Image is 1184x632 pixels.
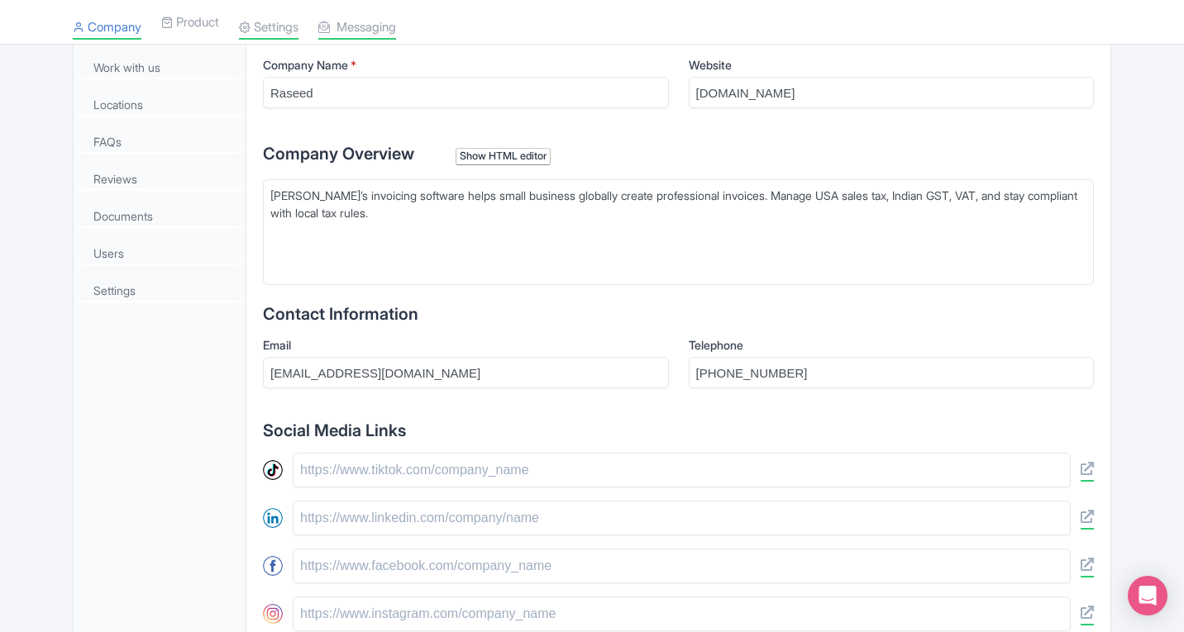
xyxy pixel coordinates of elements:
span: Website [689,58,732,72]
h2: Contact Information [263,305,1094,323]
input: https://www.tiktok.com/company_name [293,453,1071,487]
span: Work with us [93,59,160,76]
a: Messaging [318,5,396,40]
span: Company Overview [263,144,414,164]
a: FAQs [77,123,242,154]
img: instagram-round-01-d873700d03cfe9216e9fb2676c2aa726.svg [263,604,283,624]
span: Users [93,245,124,262]
h2: Social Media Links [263,421,1094,440]
div: Show HTML editor [456,148,551,165]
a: Settings [239,5,298,40]
span: Documents [93,207,153,225]
span: Telephone [689,338,743,352]
span: Reviews [93,170,137,188]
span: Locations [93,96,143,113]
div: Open Intercom Messenger [1128,576,1167,615]
a: Settings [77,272,242,302]
a: Reviews [77,160,242,191]
a: Work with us [77,49,242,79]
a: Users [77,235,242,265]
span: Email [263,338,291,352]
span: FAQs [93,133,122,150]
div: [PERSON_NAME]’s invoicing software helps small business globally create professional invoices. Ma... [270,187,1086,239]
img: linkedin-round-01-4bc9326eb20f8e88ec4be7e8773b84b7.svg [263,508,283,528]
input: https://www.instagram.com/company_name [293,596,1071,631]
a: Company [73,5,141,40]
input: https://www.linkedin.com/company/name [293,501,1071,535]
img: facebook-round-01-50ddc191f871d4ecdbe8252d2011563a.svg [263,556,283,576]
a: Locations [77,86,242,116]
span: Settings [93,282,136,299]
input: https://www.facebook.com/company_name [293,549,1071,583]
a: Documents [77,197,242,228]
span: Company Name [263,58,348,72]
img: tiktok-round-01-ca200c7ba8d03f2cade56905edf8567d.svg [263,460,283,480]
